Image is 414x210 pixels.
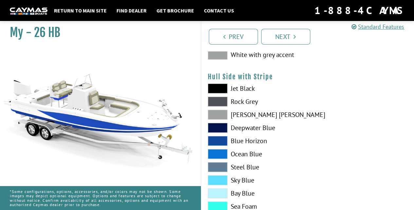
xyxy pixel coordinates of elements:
[208,97,301,106] label: Rock Grey
[209,29,258,45] a: Prev
[208,123,301,133] label: Deepwater Blue
[351,23,404,30] a: Standard Features
[208,162,301,172] label: Steel Blue
[208,149,301,159] label: Ocean Blue
[51,6,110,15] a: Return to main site
[201,6,237,15] a: Contact Us
[10,25,184,40] h1: My - 26 HB
[315,3,404,18] div: 1-888-4CAYMAS
[153,6,197,15] a: Get Brochure
[10,186,191,210] p: *Some configurations, options, accessories, and/or colors may not be shown. Some images may depic...
[113,6,150,15] a: Find Dealer
[208,50,301,60] label: White with grey accent
[208,136,301,146] label: Blue Horizon
[208,175,301,185] label: Sky Blue
[208,84,301,93] label: Jet Black
[208,188,301,198] label: Bay Blue
[208,73,408,81] h4: Hull Side with Stripe
[208,110,301,120] label: [PERSON_NAME] [PERSON_NAME]
[10,8,47,14] img: white-logo-c9c8dbefe5ff5ceceb0f0178aa75bf4bb51f6bca0971e226c86eb53dfe498488.png
[261,29,310,45] a: Next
